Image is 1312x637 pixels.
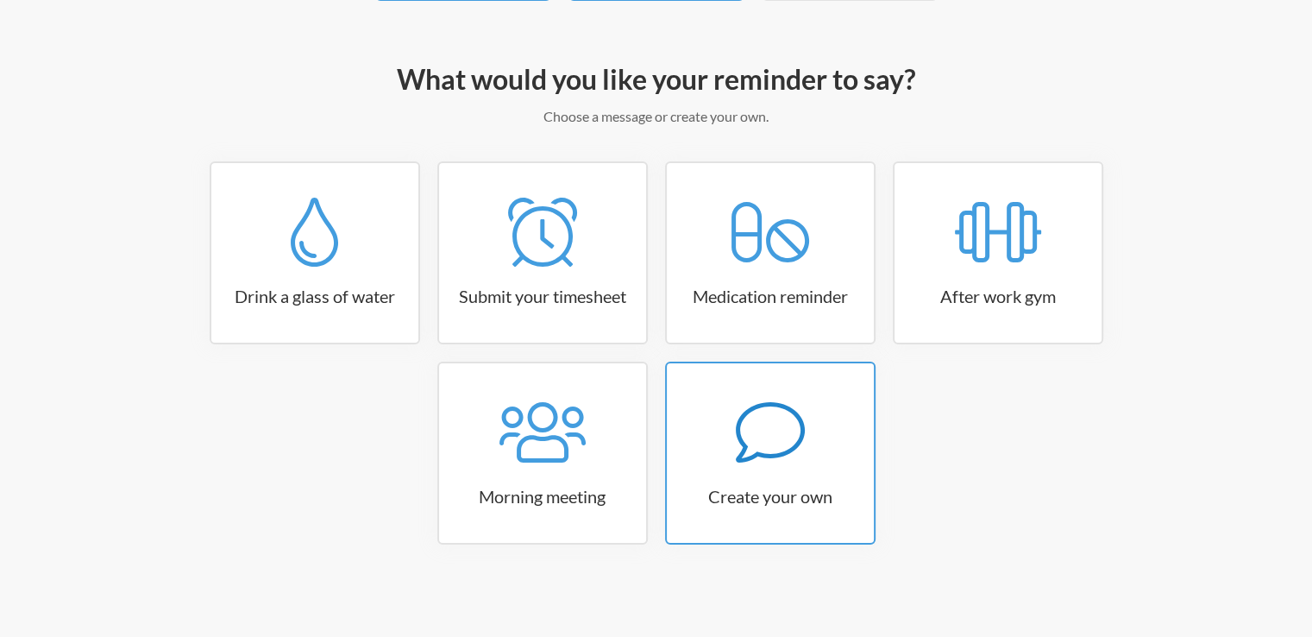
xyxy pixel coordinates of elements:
h3: Create your own [667,484,874,508]
h3: Submit your timesheet [439,284,646,308]
h2: What would you like your reminder to say? [156,61,1157,98]
h3: Drink a glass of water [211,284,418,308]
h3: Morning meeting [439,484,646,508]
p: Choose a message or create your own. [156,106,1157,127]
h3: Medication reminder [667,284,874,308]
h3: After work gym [895,284,1102,308]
